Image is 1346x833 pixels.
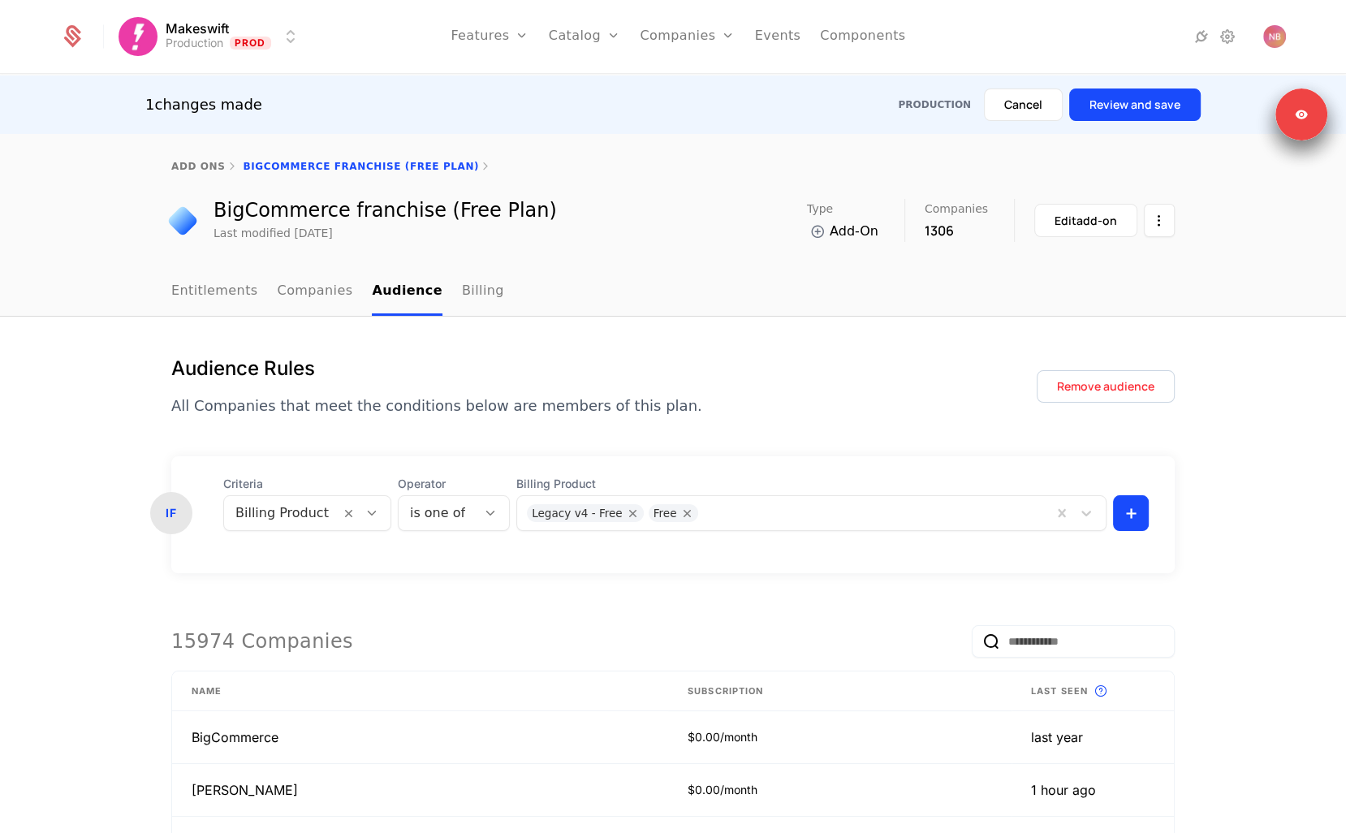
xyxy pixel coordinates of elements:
[984,88,1063,121] button: Cancel
[1263,25,1286,48] img: Nathan Booker
[1055,213,1117,229] div: Edit add-on
[1012,764,1174,817] td: 1 hour ago
[532,504,623,522] div: Legacy v4 - Free
[623,504,644,522] div: Remove Legacy v4 - Free
[172,671,668,711] th: Name
[677,504,698,522] div: Remove Free
[214,225,333,241] div: Last modified [DATE]
[925,203,988,214] span: Companies
[1034,204,1137,237] button: Editadd-on
[1113,495,1149,531] button: +
[830,222,878,241] span: Add-On
[171,628,353,654] div: 15974 Companies
[171,395,702,417] p: All Companies that meet the conditions below are members of this plan.
[230,37,271,50] span: Prod
[925,221,988,240] div: 1306
[166,22,229,35] span: Makeswift
[172,764,668,817] td: [PERSON_NAME]
[1263,25,1286,48] button: Open user button
[150,492,192,534] div: IF
[171,161,225,172] a: add ons
[171,268,1175,316] nav: Main
[1144,204,1175,237] button: Select action
[688,729,992,745] div: $0.00/month
[123,19,300,54] button: Select environment
[278,268,353,316] a: Companies
[372,268,442,316] a: Audience
[171,268,504,316] ul: Choose Sub Page
[462,268,504,316] a: Billing
[119,17,157,56] img: Makeswift
[166,35,223,51] div: Production
[1069,88,1201,121] button: Review and save
[1037,370,1175,403] button: Remove audience
[145,93,262,116] div: 1 changes made
[688,782,992,798] div: $0.00/month
[668,671,1012,711] th: Subscription
[398,476,510,492] span: Operator
[1031,684,1088,698] span: Last seen
[654,504,677,522] div: Free
[214,201,557,220] div: BigCommerce franchise (Free Plan)
[1192,27,1211,46] a: Integrations
[172,711,668,764] td: BigCommerce
[1057,378,1154,395] div: Remove audience
[1218,27,1237,46] a: Settings
[1012,711,1174,764] td: last year
[898,98,971,111] div: Production
[171,268,258,316] a: Entitlements
[171,356,702,382] h1: Audience Rules
[223,476,391,492] span: Criteria
[807,203,833,214] span: Type
[516,476,1107,492] span: Billing Product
